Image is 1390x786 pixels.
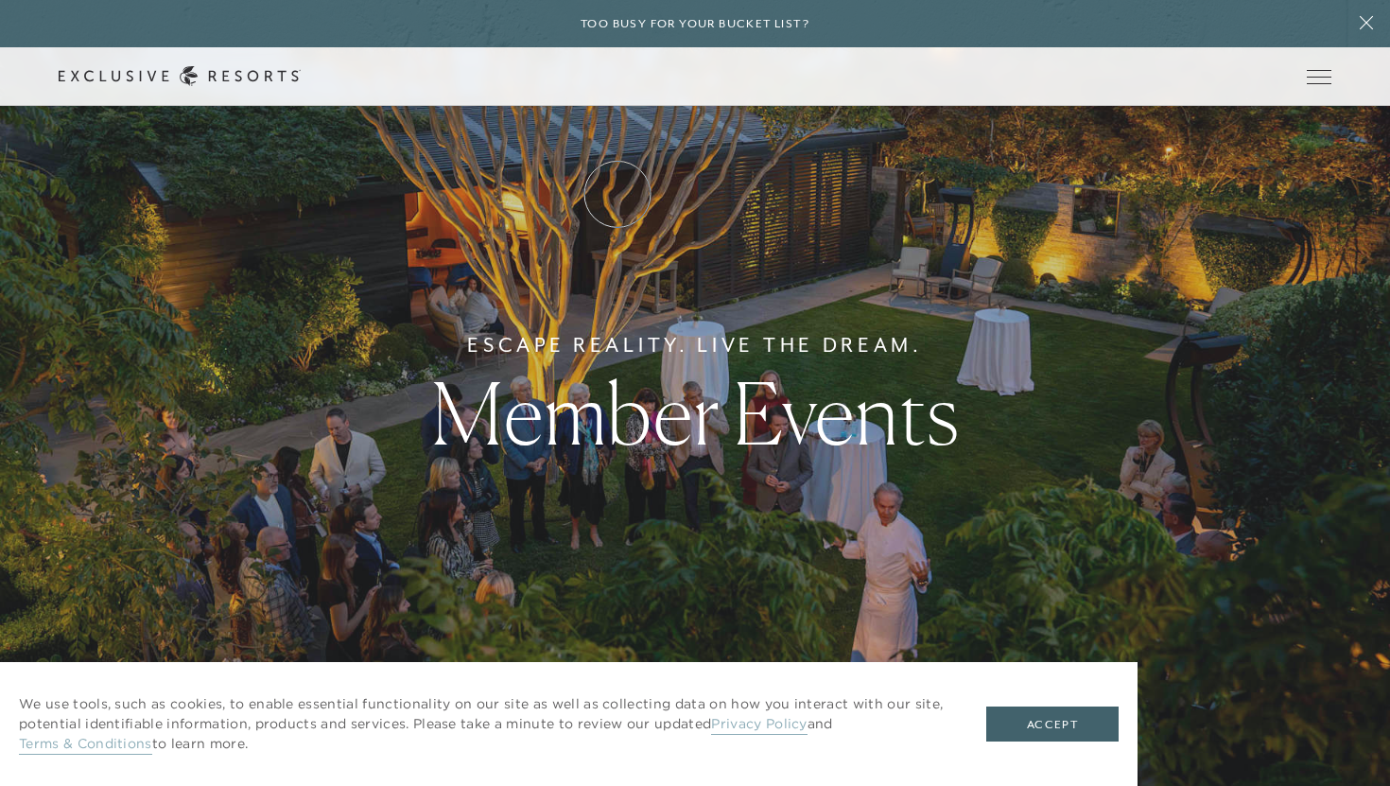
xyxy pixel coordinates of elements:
p: We use tools, such as cookies, to enable essential functionality on our site as well as collectin... [19,694,948,754]
a: Privacy Policy [711,715,807,735]
h1: Member Events [431,371,959,456]
button: Open navigation [1307,70,1331,83]
a: Terms & Conditions [19,735,152,755]
h6: Too busy for your bucket list? [581,15,809,33]
button: Accept [986,707,1119,742]
h6: Escape Reality. Live The Dream. [467,330,923,360]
